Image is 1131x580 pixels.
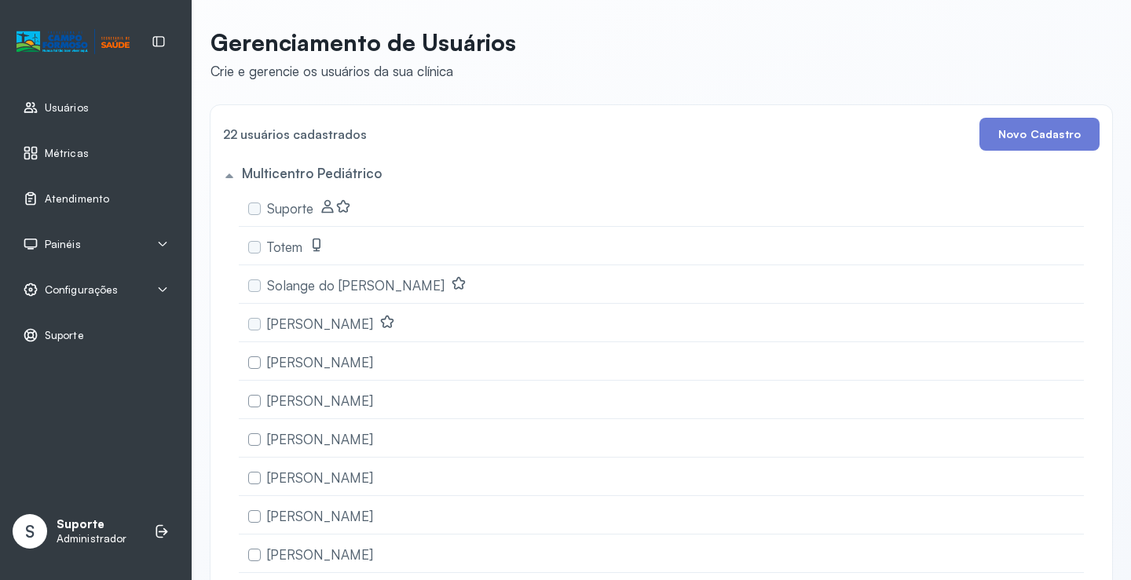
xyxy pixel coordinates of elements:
[45,147,89,160] span: Métricas
[45,238,81,251] span: Painéis
[223,123,367,145] h4: 22 usuários cadastrados
[267,392,373,409] span: [PERSON_NAME]
[57,517,126,532] p: Suporte
[210,28,516,57] p: Gerenciamento de Usuários
[267,200,313,217] span: Suporte
[45,329,84,342] span: Suporte
[267,546,373,563] span: [PERSON_NAME]
[16,29,130,55] img: Logotipo do estabelecimento
[210,63,516,79] div: Crie e gerencie os usuários da sua clínica
[45,101,89,115] span: Usuários
[267,277,445,294] span: Solange do [PERSON_NAME]
[267,354,373,370] span: [PERSON_NAME]
[267,316,373,332] span: [PERSON_NAME]
[23,145,169,161] a: Métricas
[267,469,373,486] span: [PERSON_NAME]
[979,118,1100,151] button: Novo Cadastro
[242,165,382,181] h5: Multicentro Pediátrico
[45,283,118,297] span: Configurações
[267,239,302,255] span: Totem
[57,532,126,545] p: Administrador
[45,192,109,206] span: Atendimento
[23,191,169,206] a: Atendimento
[23,100,169,115] a: Usuários
[267,508,373,524] span: [PERSON_NAME]
[267,431,373,447] span: [PERSON_NAME]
